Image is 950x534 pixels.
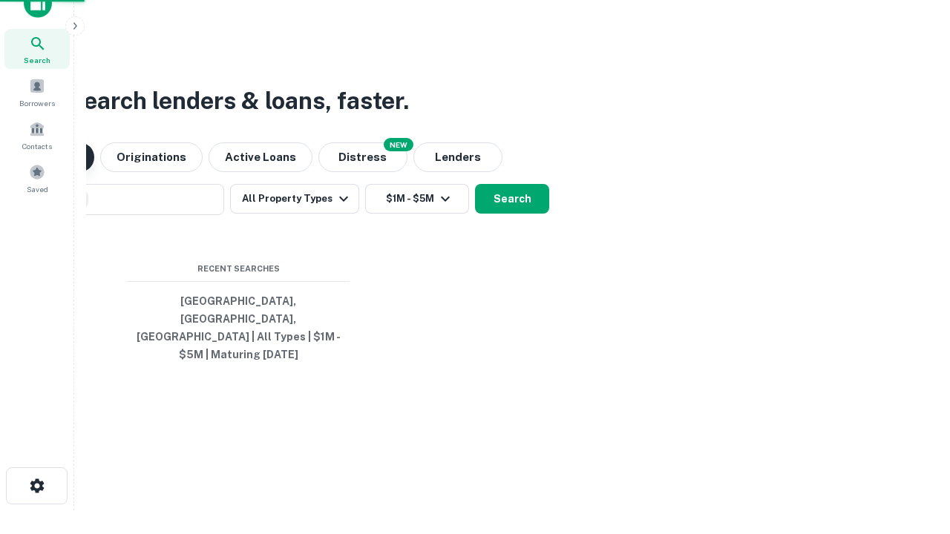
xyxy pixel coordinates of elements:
[24,54,50,66] span: Search
[4,29,70,69] a: Search
[4,115,70,155] a: Contacts
[475,184,549,214] button: Search
[384,138,413,151] div: NEW
[4,72,70,112] a: Borrowers
[68,83,409,119] h3: Search lenders & loans, faster.
[365,184,469,214] button: $1M - $5M
[413,142,502,172] button: Lenders
[19,97,55,109] span: Borrowers
[127,288,350,368] button: [GEOGRAPHIC_DATA], [GEOGRAPHIC_DATA], [GEOGRAPHIC_DATA] | All Types | $1M - $5M | Maturing [DATE]
[209,142,312,172] button: Active Loans
[127,263,350,275] span: Recent Searches
[230,184,359,214] button: All Property Types
[100,142,203,172] button: Originations
[27,183,48,195] span: Saved
[318,142,407,172] button: Search distressed loans with lien and other non-mortgage details.
[4,158,70,198] a: Saved
[22,140,52,152] span: Contacts
[876,415,950,487] iframe: Chat Widget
